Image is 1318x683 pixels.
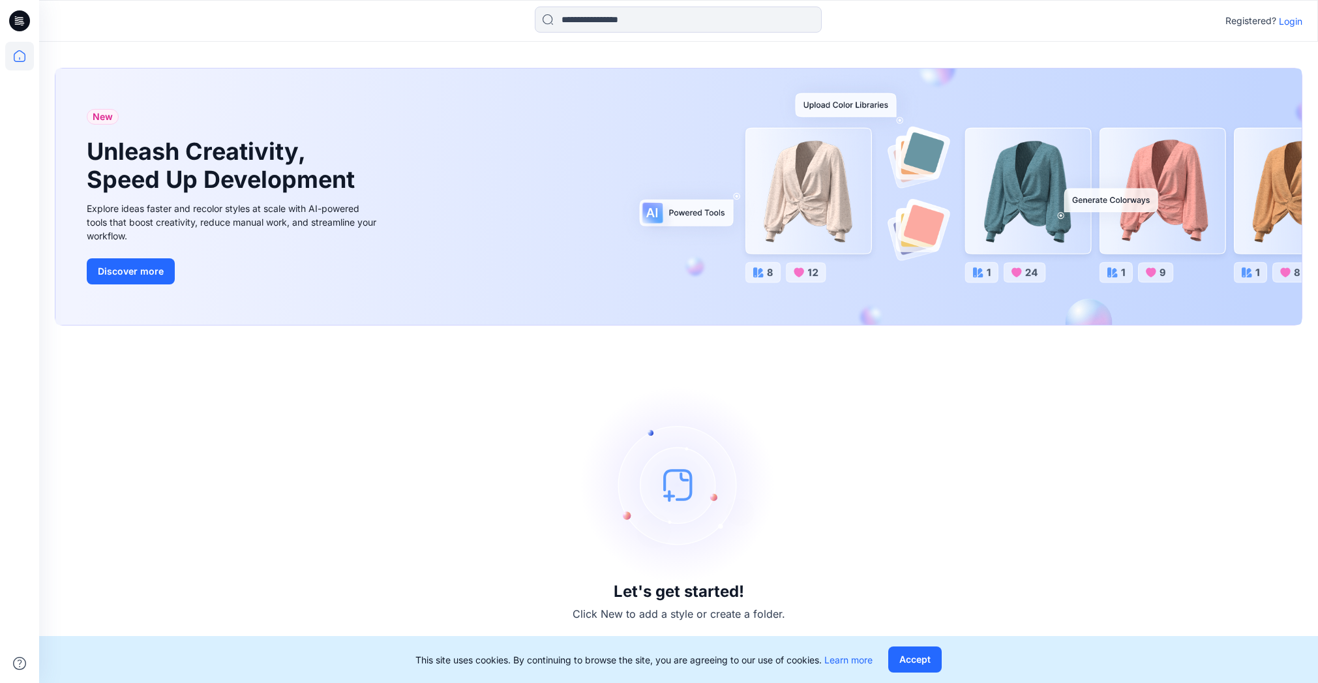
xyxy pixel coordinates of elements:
[87,202,380,243] div: Explore ideas faster and recolor styles at scale with AI-powered tools that boost creativity, red...
[1279,14,1302,28] p: Login
[573,606,785,622] p: Click New to add a style or create a folder.
[87,258,175,284] button: Discover more
[87,138,361,194] h1: Unleash Creativity, Speed Up Development
[581,387,777,583] img: empty-state-image.svg
[614,583,744,601] h3: Let's get started!
[415,653,873,667] p: This site uses cookies. By continuing to browse the site, you are agreeing to our use of cookies.
[93,109,113,125] span: New
[1225,13,1276,29] p: Registered?
[87,258,380,284] a: Discover more
[824,654,873,665] a: Learn more
[888,646,942,673] button: Accept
